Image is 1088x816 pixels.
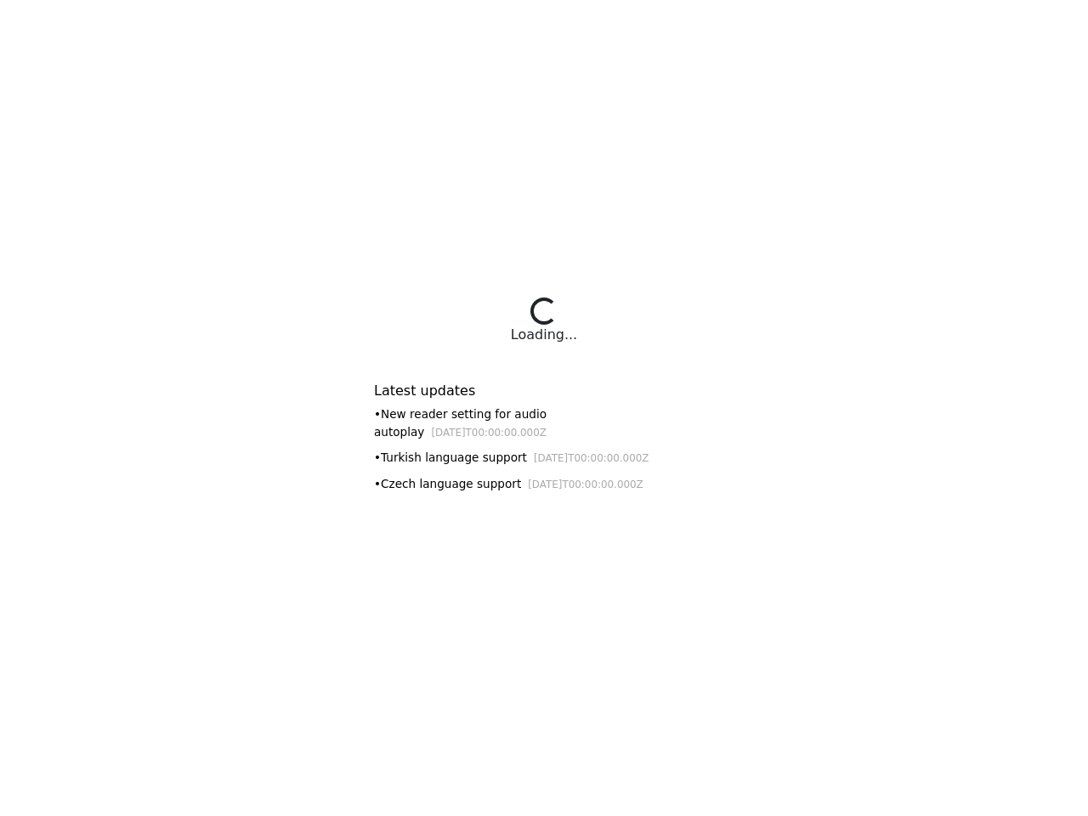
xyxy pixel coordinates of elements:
div: • Turkish language support [374,449,714,467]
div: • New reader setting for audio autoplay [374,405,714,440]
div: Loading... [511,325,577,345]
small: [DATE]T00:00:00.000Z [534,452,649,464]
small: [DATE]T00:00:00.000Z [528,479,643,490]
div: • Czech language support [374,475,714,493]
small: [DATE]T00:00:00.000Z [431,427,547,439]
h6: Latest updates [374,382,714,399]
